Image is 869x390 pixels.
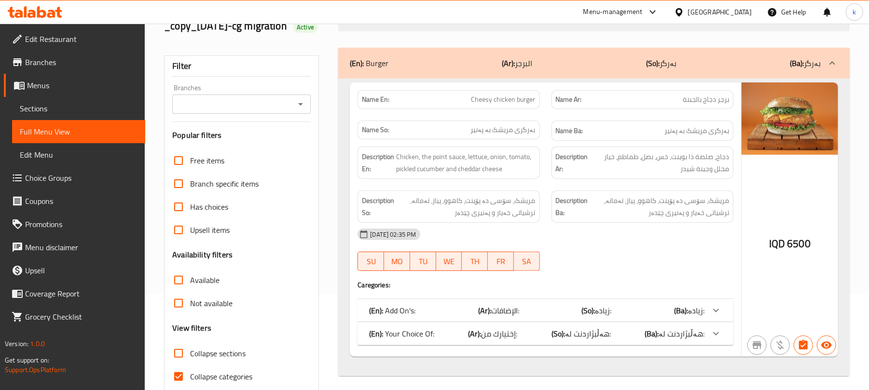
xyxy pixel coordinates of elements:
div: Filter [172,56,311,77]
strong: Description En: [362,151,394,175]
button: MO [384,252,410,271]
button: Has choices [794,336,813,355]
a: Edit Menu [12,143,145,166]
a: Promotions [4,213,145,236]
a: Full Menu View [12,120,145,143]
a: Edit Restaurant [4,27,145,51]
span: Upsell items [190,224,230,236]
a: Branches [4,51,145,74]
span: FR [492,255,510,269]
span: Sections [20,103,138,114]
span: [DATE] 02:35 PM [366,230,420,239]
a: Coverage Report [4,282,145,305]
strong: Description So: [362,195,394,218]
a: Coupons [4,189,145,213]
strong: Description Ar: [556,151,589,175]
b: (Ar): [502,56,515,70]
button: Purchased item [771,336,790,355]
p: بەرگر [790,57,821,69]
a: Menu disclaimer [4,236,145,259]
b: (Ba): [790,56,804,70]
a: Menus [4,74,145,97]
span: Coverage Report [25,288,138,299]
button: SU [358,252,384,271]
a: Upsell [4,259,145,282]
b: (En): [369,326,383,341]
span: Coupons [25,195,138,207]
span: الإضافات: [491,303,519,318]
span: Promotions [25,218,138,230]
p: Add On's: [369,305,415,316]
div: (En): Your Choice Of:(Ar):إختيارك من:(So):هەڵبژاردنت لە:(Ba):هەڵبژاردنت لە: [358,322,733,345]
p: Your Choice Of: [369,328,434,339]
span: Edit Restaurant [25,33,138,45]
div: (En): Burger(Ar):البرجر(So):بەرگر(Ba):بەرگر [338,79,850,376]
strong: Name En: [362,94,389,105]
div: (En): Burger(Ar):البرجر(So):بەرگر(Ba):بەرگر [338,48,850,79]
span: k [853,7,856,17]
span: Collapse sections [190,348,246,359]
span: Has choices [190,201,228,213]
span: Full Menu View [20,126,138,137]
span: SU [362,255,380,269]
button: TH [462,252,488,271]
span: Branch specific items [190,178,259,189]
span: هەڵبژاردنت لە: [659,326,704,341]
strong: Name So: [362,125,389,135]
span: برجر دجاج بالجبنة [683,94,729,105]
span: إختيارك من: [482,326,518,341]
span: Menus [27,80,138,91]
span: WE [440,255,458,269]
span: هەڵبژاردنت لە: [565,326,611,341]
span: TH [466,255,484,269]
span: Not available [190,297,233,309]
button: WE [436,252,462,271]
button: SA [514,252,540,271]
span: Active [293,23,318,32]
span: بەرگری مریشک بە پەنیر [471,125,536,135]
div: [GEOGRAPHIC_DATA] [688,7,752,17]
span: زیادە: [688,303,704,318]
span: Choice Groups [25,172,138,184]
a: Choice Groups [4,166,145,189]
h3: Availability filters [172,249,233,260]
div: Active [293,21,318,33]
span: TU [414,255,432,269]
span: Cheesy chicken burger [471,94,536,105]
button: Available [817,336,836,355]
button: Not branch specific item [747,336,767,355]
span: Collapse categories [190,371,252,382]
b: (Ba): [645,326,659,341]
span: بەرگری مریشک بە پەنیر [664,125,729,137]
p: بەرگر [646,57,676,69]
span: IQD [769,234,785,253]
strong: Name Ba: [556,125,583,137]
a: Grocery Checklist [4,305,145,328]
span: Get support on: [5,354,49,366]
h3: Popular filters [172,130,311,141]
a: Support.OpsPlatform [5,363,66,376]
strong: Description Ba: [556,195,588,218]
p: البرجر [502,57,533,69]
span: Free items [190,155,224,166]
button: FR [488,252,514,271]
button: Open [294,97,307,111]
b: (Ar): [469,326,482,341]
span: 1.0.0 [30,337,45,350]
span: Menu disclaimer [25,242,138,253]
span: MO [388,255,406,269]
img: Cheesy_Chicken_Burger638895946907607643.jpg [742,82,838,155]
div: (En): Add On's:(Ar):الإضافات:(So):زیادە:(Ba):زیادە: [358,299,733,322]
b: (So): [581,303,595,318]
span: 6500 [787,234,811,253]
b: (So): [646,56,660,70]
span: SA [518,255,536,269]
b: (En): [350,56,364,70]
span: Edit Menu [20,149,138,161]
h3: View filters [172,323,211,334]
b: (So): [552,326,565,341]
button: TU [410,252,436,271]
span: Upsell [25,265,138,276]
b: (Ar): [478,303,491,318]
span: Version: [5,337,28,350]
